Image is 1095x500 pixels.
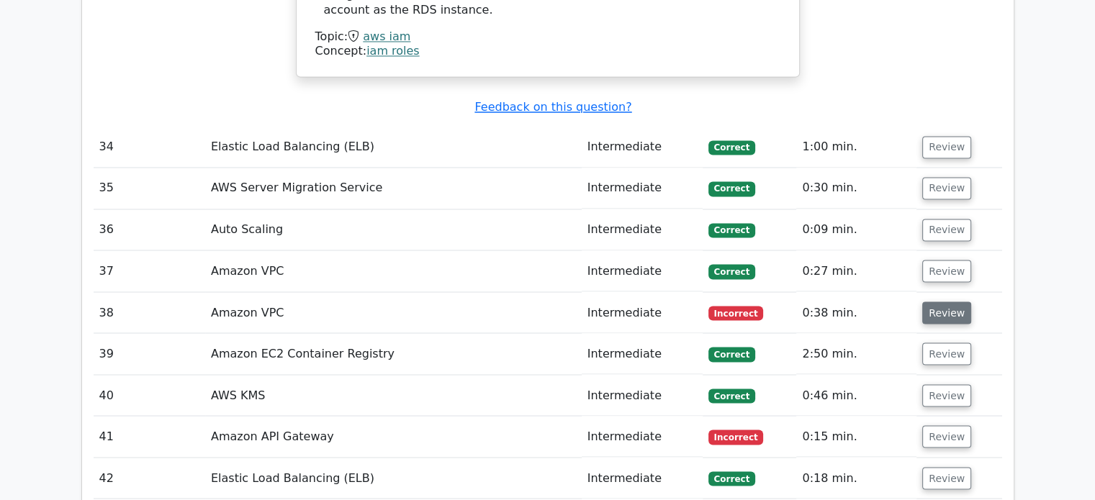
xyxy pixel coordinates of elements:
[796,458,916,499] td: 0:18 min.
[474,100,631,114] a: Feedback on this question?
[582,209,703,250] td: Intermediate
[582,250,703,291] td: Intermediate
[708,347,755,361] span: Correct
[94,375,205,416] td: 40
[205,209,582,250] td: Auto Scaling
[205,250,582,291] td: Amazon VPC
[708,429,764,444] span: Incorrect
[708,140,755,155] span: Correct
[94,292,205,333] td: 38
[922,425,971,447] button: Review
[205,458,582,499] td: Elastic Load Balancing (ELB)
[94,168,205,209] td: 35
[922,342,971,365] button: Review
[582,168,703,209] td: Intermediate
[922,301,971,324] button: Review
[922,384,971,406] button: Review
[708,306,764,320] span: Incorrect
[796,416,916,457] td: 0:15 min.
[922,219,971,241] button: Review
[582,333,703,374] td: Intermediate
[205,127,582,168] td: Elastic Load Balancing (ELB)
[205,292,582,333] td: Amazon VPC
[796,209,916,250] td: 0:09 min.
[94,250,205,291] td: 37
[94,333,205,374] td: 39
[582,127,703,168] td: Intermediate
[796,375,916,416] td: 0:46 min.
[708,388,755,403] span: Correct
[796,292,916,333] td: 0:38 min.
[205,333,582,374] td: Amazon EC2 Container Registry
[205,416,582,457] td: Amazon API Gateway
[708,471,755,486] span: Correct
[582,416,703,457] td: Intermediate
[708,181,755,196] span: Correct
[205,375,582,416] td: AWS KMS
[94,127,205,168] td: 34
[363,29,410,43] a: aws iam
[205,168,582,209] td: AWS Server Migration Service
[708,264,755,278] span: Correct
[796,250,916,291] td: 0:27 min.
[315,29,780,45] div: Topic:
[922,177,971,199] button: Review
[366,44,420,58] a: iam roles
[582,458,703,499] td: Intermediate
[582,292,703,333] td: Intermediate
[922,260,971,282] button: Review
[708,223,755,237] span: Correct
[315,44,780,59] div: Concept:
[922,136,971,158] button: Review
[582,375,703,416] td: Intermediate
[796,168,916,209] td: 0:30 min.
[94,209,205,250] td: 36
[796,127,916,168] td: 1:00 min.
[94,416,205,457] td: 41
[796,333,916,374] td: 2:50 min.
[94,458,205,499] td: 42
[922,467,971,489] button: Review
